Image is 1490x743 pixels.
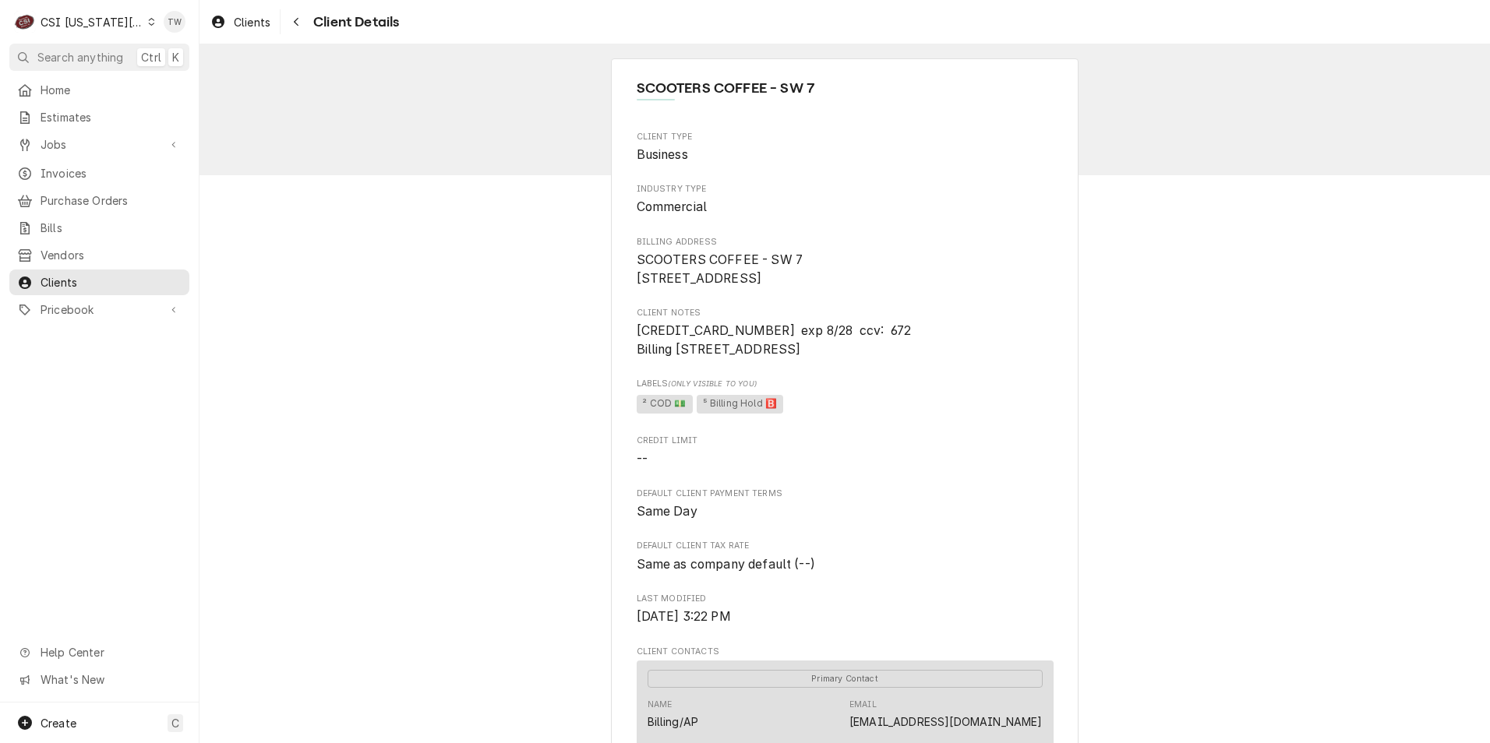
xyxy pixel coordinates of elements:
span: Client Type [637,131,1054,143]
span: (Only Visible to You) [668,379,756,388]
span: Help Center [41,644,180,660]
span: Estimates [41,109,182,125]
span: Default Client Tax Rate [637,540,1054,552]
span: Industry Type [637,198,1054,217]
div: Name [648,699,699,730]
div: Email [849,699,877,711]
div: Last Modified [637,593,1054,626]
span: ⁵ Billing Hold 🅱️ [697,395,783,414]
div: Default Client Payment Terms [637,488,1054,521]
div: Billing/AP [648,713,699,730]
a: Go to Jobs [9,132,189,157]
span: C [171,715,179,731]
div: Client Notes [637,307,1054,359]
span: Pricebook [41,301,158,318]
span: Bills [41,220,182,236]
span: Search anything [37,49,123,65]
span: Ctrl [141,49,161,65]
span: Primary Contact [648,670,1043,688]
span: Credit Limit [637,450,1054,469]
span: [object Object] [637,393,1054,416]
span: Invoices [41,165,182,181]
div: Name [648,699,673,711]
a: Go to Pricebook [9,297,189,322]
span: Clients [234,14,270,30]
button: Navigate back [284,9,309,34]
span: [DATE] 3:22 PM [637,609,731,624]
div: Client Information [637,78,1054,111]
span: -- [637,452,648,467]
span: K [172,49,179,65]
div: CSI Kansas City's Avatar [14,11,36,33]
span: Last Modified [637,593,1054,605]
a: Bills [9,215,189,241]
span: Billing Address [637,251,1054,287]
div: Client Type [637,131,1054,164]
span: Home [41,82,182,98]
span: What's New [41,671,180,688]
a: Clients [9,269,189,295]
span: Labels [637,378,1054,390]
span: Client Notes [637,307,1054,319]
div: Primary [648,669,1043,688]
span: Client Notes [637,322,1054,358]
a: Purchase Orders [9,188,189,213]
div: Billing Address [637,236,1054,288]
span: Commercial [637,199,708,214]
span: Default Client Payment Terms [637,488,1054,500]
span: Billing Address [637,236,1054,248]
span: Create [41,717,76,730]
a: Go to What's New [9,667,189,692]
span: Credit Limit [637,435,1054,447]
div: Tori Warrick's Avatar [164,11,185,33]
a: Estimates [9,104,189,130]
span: Client Type [637,146,1054,164]
span: [CREDIT_CARD_NUMBER] exp 8/28 ccv: 672 Billing [STREET_ADDRESS] [637,323,912,357]
span: Same as company default (--) [637,557,815,572]
span: Default Client Payment Terms [637,502,1054,521]
span: SCOOTERS COFFEE - SW 7 [STREET_ADDRESS] [637,252,803,286]
div: CSI [US_STATE][GEOGRAPHIC_DATA] [41,14,143,30]
span: Default Client Tax Rate [637,555,1054,574]
span: Industry Type [637,183,1054,195]
div: TW [164,11,185,33]
div: Default Client Tax Rate [637,540,1054,573]
span: Client Details [309,12,399,33]
a: Go to Help Center [9,639,189,665]
div: Industry Type [637,183,1054,217]
a: Invoices [9,160,189,186]
span: Same Day [637,504,697,519]
div: Email [849,699,1042,730]
div: Credit Limit [637,435,1054,468]
button: Search anythingCtrlK [9,44,189,71]
span: Clients [41,274,182,291]
span: Jobs [41,136,158,153]
span: Name [637,78,1054,99]
div: C [14,11,36,33]
a: Clients [204,9,277,35]
span: Client Contacts [637,646,1054,658]
a: [EMAIL_ADDRESS][DOMAIN_NAME] [849,715,1042,728]
div: [object Object] [637,378,1054,416]
span: Purchase Orders [41,192,182,209]
span: Vendors [41,247,182,263]
a: Home [9,77,189,103]
a: Vendors [9,242,189,268]
span: Last Modified [637,607,1054,626]
span: ² COD 💵 [637,395,693,414]
span: Business [637,147,688,162]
